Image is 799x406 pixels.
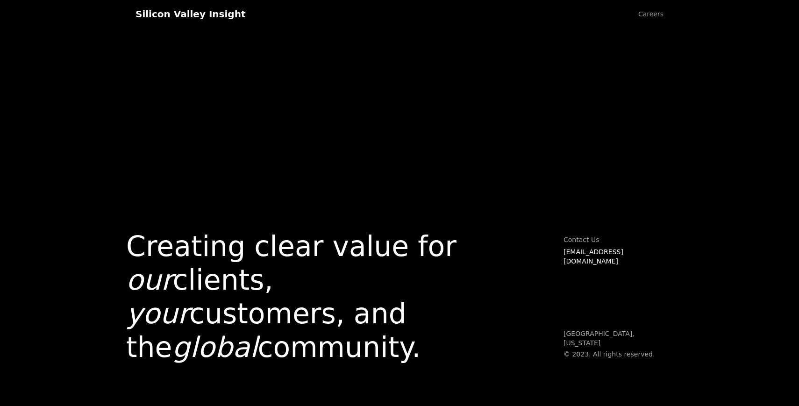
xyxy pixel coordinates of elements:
[172,331,257,363] em: global
[564,248,623,265] a: [EMAIL_ADDRESS][DOMAIN_NAME]
[136,8,245,20] div: Silicon Valley Insight
[564,329,673,348] p: [GEOGRAPHIC_DATA], [US_STATE]
[126,297,189,330] em: your
[564,235,673,245] p: Contact Us
[126,264,172,296] em: our
[564,350,673,359] p: © 2023. All rights reserved.
[126,229,457,364] h1: Creating clear value for clients, customers, and the community.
